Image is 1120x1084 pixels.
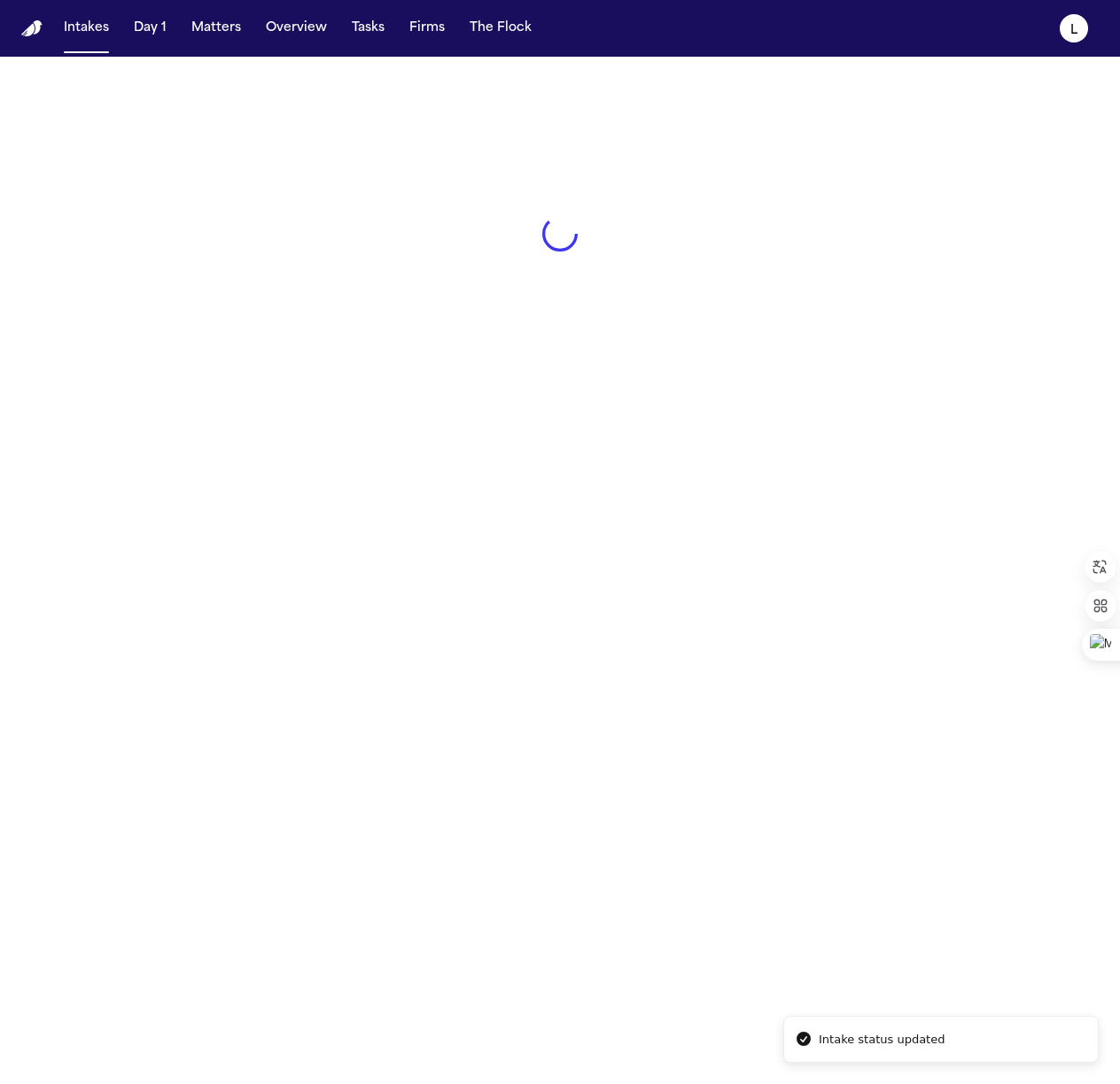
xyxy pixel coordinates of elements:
button: The Flock [463,12,539,44]
button: Matters [184,12,248,44]
button: Overview [259,12,334,44]
button: Intakes [57,12,116,44]
button: Day 1 [127,12,174,44]
a: Home [21,20,43,37]
div: Intake status updated [819,1031,945,1049]
button: Firms [402,12,452,44]
img: Finch Logo [21,20,43,37]
button: Tasks [345,12,392,44]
